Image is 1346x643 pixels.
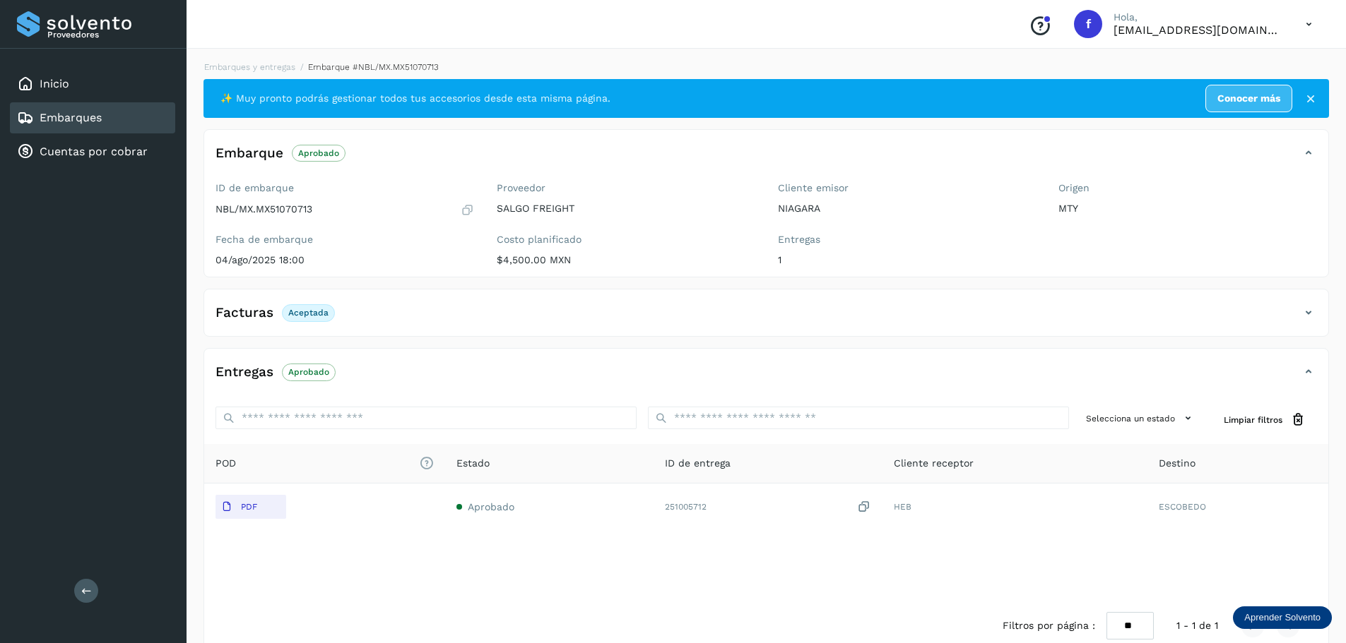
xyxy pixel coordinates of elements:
[298,148,339,158] p: Aprobado
[1058,182,1317,194] label: Origen
[1244,612,1321,623] p: Aprender Solvento
[220,91,610,106] span: ✨ Muy pronto podrás gestionar todos tus accesorios desde esta misma página.
[203,61,1329,73] nav: breadcrumb
[1058,203,1317,215] p: MTY
[497,182,755,194] label: Proveedor
[778,203,1037,215] p: NIAGARA
[778,234,1037,246] label: Entregas
[456,456,490,471] span: Estado
[665,500,870,515] div: 251005712
[216,364,273,380] h4: Entregas
[1080,407,1201,430] button: Selecciona un estado
[241,502,257,512] p: PDF
[204,360,1328,395] div: EntregasAprobado
[216,203,312,215] p: NBL/MX.MX51070713
[47,30,170,40] p: Proveedores
[40,111,102,124] a: Embarques
[1159,456,1196,471] span: Destino
[216,234,474,246] label: Fecha de embarque
[1114,23,1283,37] p: facturacion@salgofreight.com
[40,145,148,158] a: Cuentas por cobrar
[468,501,514,512] span: Aprobado
[288,308,329,318] p: Aceptada
[665,456,731,471] span: ID de entrega
[497,203,755,215] p: SALGO FREIGHT
[1003,618,1095,633] span: Filtros por página :
[204,301,1328,336] div: FacturasAceptada
[1114,11,1283,23] p: Hola,
[216,254,474,266] p: 04/ago/2025 18:00
[216,305,273,321] h4: Facturas
[778,182,1037,194] label: Cliente emisor
[10,136,175,167] div: Cuentas por cobrar
[1233,606,1332,629] div: Aprender Solvento
[1176,618,1218,633] span: 1 - 1 de 1
[778,254,1037,266] p: 1
[1224,414,1282,426] span: Limpiar filtros
[1147,483,1328,530] td: ESCOBEDO
[40,77,69,90] a: Inicio
[216,145,283,162] h4: Embarque
[497,254,755,266] p: $4,500.00 MXN
[216,182,474,194] label: ID de embarque
[1205,85,1292,112] a: Conocer más
[216,456,434,471] span: POD
[216,495,286,519] button: PDF
[497,234,755,246] label: Costo planificado
[894,456,974,471] span: Cliente receptor
[204,62,295,72] a: Embarques y entregas
[10,102,175,133] div: Embarques
[308,62,439,72] span: Embarque #NBL/MX.MX51070713
[1212,407,1317,433] button: Limpiar filtros
[204,141,1328,176] div: EmbarqueAprobado
[10,68,175,100] div: Inicio
[288,367,329,377] p: Aprobado
[882,483,1147,530] td: HEB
